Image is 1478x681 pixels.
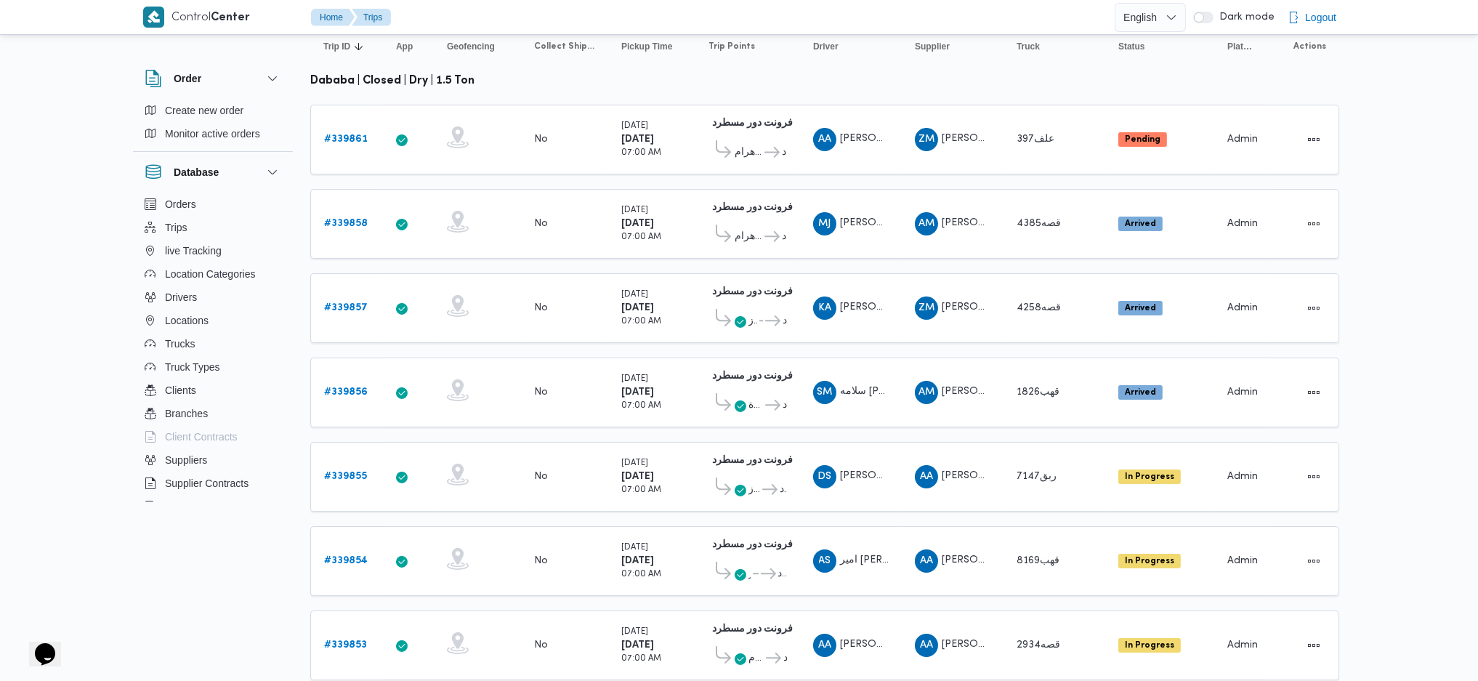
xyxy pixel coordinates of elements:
iframe: chat widget [15,623,61,666]
small: 07:00 AM [621,318,661,326]
span: طلبات سيتي ستارز [748,313,757,330]
small: [DATE] [621,206,648,214]
small: 07:00 AM [621,655,661,663]
b: In Progress [1125,557,1174,565]
span: [PERSON_NAME] [PERSON_NAME] [942,471,1110,480]
div: Abadallah Aid Abadalsalam Abadalihafz [915,465,938,488]
span: ZM [918,297,934,320]
button: Actions [1302,634,1325,657]
span: [PERSON_NAME] [PERSON_NAME] [840,302,1009,312]
b: In Progress [1125,641,1174,650]
div: Abadallah Aid Abadalsalam Abadalihafz [915,549,938,573]
span: قسم أول القاهرة الجديدة [748,397,763,414]
button: Actions [1302,549,1325,573]
div: Muhammad Jmail Omar Abadallah [813,212,836,235]
button: Database [145,164,281,181]
button: Clients [139,379,287,402]
button: Home [311,9,355,26]
span: فرونت دور مسطرد [783,313,787,330]
span: [PERSON_NAME] [942,387,1025,396]
div: No [534,217,548,230]
span: امير [PERSON_NAME] [840,555,943,565]
button: Actions [1302,465,1325,488]
span: [PERSON_NAME] [PERSON_NAME] [840,218,1009,227]
span: قصه2934 [1017,640,1060,650]
button: Trip IDSorted in descending order [318,35,376,58]
div: No [534,555,548,568]
button: Monitor active orders [139,122,287,145]
span: Logout [1305,9,1336,26]
small: [DATE] [621,544,648,552]
span: Admin [1227,303,1258,313]
span: SM [817,381,833,404]
b: Arrived [1125,388,1156,397]
button: Truck Types [139,355,287,379]
span: AA [920,465,933,488]
small: [DATE] [621,122,648,130]
b: # 339857 [324,303,368,313]
span: AA [920,549,933,573]
small: [DATE] [621,459,648,467]
b: [DATE] [621,472,654,481]
small: [DATE] [621,375,648,383]
span: Actions [1293,41,1326,52]
b: [DATE] [621,640,654,650]
span: Arrived [1118,301,1163,315]
span: Supplier [915,41,950,52]
button: Pickup Time [615,35,688,58]
span: Create new order [165,102,243,119]
b: # 339853 [324,640,367,650]
button: Client Contracts [139,425,287,448]
span: فرونت دور مسطرد [782,228,787,246]
small: 07:00 AM [621,402,661,410]
button: Supplier [909,35,996,58]
span: Client Contracts [165,428,238,446]
span: [PERSON_NAME] [942,134,1025,143]
img: X8yXhbKr1z7QwAAAABJRU5ErkJggg== [143,7,164,28]
a: #339858 [324,215,368,233]
span: Location Categories [165,265,256,283]
span: Trips [165,219,187,236]
div: Zaiad Muhammad Said Atris [915,297,938,320]
span: Clients [165,382,196,399]
b: Arrived [1125,219,1156,228]
a: #339856 [324,384,368,401]
div: No [534,470,548,483]
span: Orders [165,196,196,213]
span: [PERSON_NAME] [942,302,1025,312]
b: فرونت دور مسطرد [712,624,793,634]
a: #339854 [324,552,368,570]
div: No [534,639,548,652]
span: ZM [918,128,934,151]
span: AS [819,549,831,573]
span: سلامه [PERSON_NAME] [840,387,952,396]
span: Trucks [165,335,195,352]
span: Admin [1227,472,1258,481]
button: Geofencing [441,35,514,58]
span: MJ [819,212,831,235]
b: Pending [1125,135,1160,144]
button: live Tracking [139,239,287,262]
div: Abadallah Aid Abadalsalam Abadalihafz [813,634,836,657]
button: App [390,35,427,58]
div: Abadalrahamun Ammad Ghrib Khalail [813,128,836,151]
span: طلبات مارت حدائق الاهرام [735,144,762,161]
b: [DATE] [621,303,654,313]
b: فرونت دور مسطرد [712,371,793,381]
small: 07:00 AM [621,571,661,579]
span: Arrived [1118,217,1163,231]
span: Admin [1227,556,1258,565]
button: Branches [139,402,287,425]
span: Truck Types [165,358,219,376]
button: Location Categories [139,262,287,286]
button: Actions [1302,212,1325,235]
span: Admin [1227,640,1258,650]
span: [PERSON_NAME] [PERSON_NAME] [942,555,1110,565]
button: Logout [1282,3,1342,32]
button: Actions [1302,381,1325,404]
button: Trips [352,9,391,26]
a: #339855 [324,468,367,485]
div: Khald Ali Muhammad Farj [813,297,836,320]
button: Actions [1302,297,1325,320]
small: [DATE] [621,628,648,636]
